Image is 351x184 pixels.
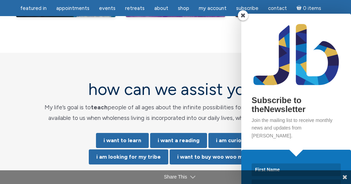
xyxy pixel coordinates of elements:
[154,5,168,11] span: About
[195,2,231,15] a: My Account
[292,1,325,15] a: Cart0 items
[99,5,116,11] span: Events
[89,149,168,164] a: i am looking for my tribe
[20,5,47,11] span: featured in
[170,149,262,164] a: i want to buy woo woo merch
[91,104,108,111] strong: teach
[252,116,341,139] p: Join the mailing list to receive monthly news and updates from [PERSON_NAME].
[264,2,291,15] a: Contact
[268,5,287,11] span: Contact
[296,5,303,11] i: Cart
[199,5,227,11] span: My Account
[252,96,341,114] h2: Subscribe to theNewsletter
[303,6,321,11] span: 0 items
[121,2,149,15] a: Retreats
[252,163,341,176] input: First Name
[44,102,307,123] p: My life’s goal is to people of all ages about the infinite possibilities for healing, joy and suc...
[150,133,207,148] a: i want a reading
[56,5,89,11] span: Appointments
[44,80,307,98] h2: how can we assist you?
[125,5,145,11] span: Retreats
[236,5,258,11] span: Subscribe
[16,2,51,15] a: featured in
[96,133,149,148] a: i want to learn
[232,2,263,15] a: Subscribe
[150,2,172,15] a: About
[178,5,189,11] span: Shop
[52,2,94,15] a: Appointments
[174,2,193,15] a: Shop
[95,2,120,15] a: Events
